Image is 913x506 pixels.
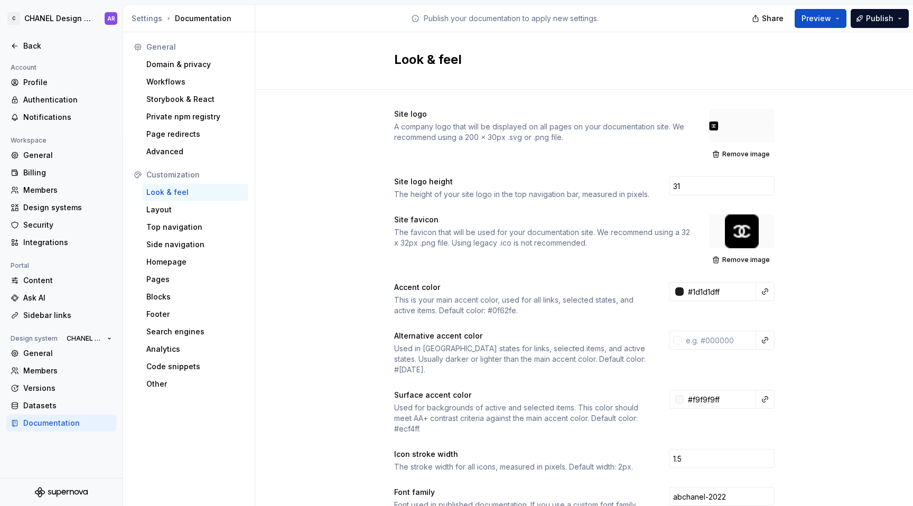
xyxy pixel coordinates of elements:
div: Analytics [146,344,244,354]
div: Page redirects [146,129,244,139]
div: Notifications [23,112,112,123]
a: Private npm registry [142,108,248,125]
div: Members [23,185,112,195]
div: Pages [146,274,244,285]
div: Content [23,275,112,286]
div: Used for backgrounds of active and selected items. This color should meet AA+ contrast criteria a... [394,402,650,434]
a: General [6,147,116,164]
span: Remove image [722,150,770,158]
div: Homepage [146,257,244,267]
a: Security [6,217,116,233]
a: Page redirects [142,126,248,143]
a: Design systems [6,199,116,216]
div: Datasets [23,400,112,411]
a: Search engines [142,323,248,340]
div: Alternative accent color [394,331,482,341]
div: General [146,42,244,52]
button: Preview [795,9,846,28]
a: Pages [142,271,248,288]
button: Share [747,9,790,28]
a: Footer [142,306,248,323]
svg: Supernova Logo [35,487,88,498]
div: Versions [23,383,112,393]
div: Site logo [394,109,427,119]
div: Look & feel [146,187,244,198]
a: Top navigation [142,219,248,236]
a: Members [6,362,116,379]
a: Authentication [6,91,116,108]
div: Ask AI [23,293,112,303]
div: Profile [23,77,112,88]
div: Domain & privacy [146,59,244,70]
div: Authentication [23,95,112,105]
input: 2 [669,449,775,468]
button: CCHANEL Design SystemAR [2,7,120,30]
div: Sidebar links [23,310,112,321]
a: Homepage [142,254,248,270]
div: Layout [146,204,244,215]
span: CHANEL Design System [67,334,103,343]
input: e.g. #000000 [684,390,756,409]
div: Used in [GEOGRAPHIC_DATA] states for links, selected items, and active states. Usually darker or ... [394,343,650,375]
button: Remove image [709,252,775,267]
div: Design systems [23,202,112,213]
a: Advanced [142,143,248,160]
button: Settings [132,13,162,24]
input: 28 [669,176,775,195]
div: Icon stroke width [394,449,458,460]
div: Workspace [6,134,51,147]
div: Blocks [146,292,244,302]
input: e.g. #000000 [684,282,756,301]
div: Portal [6,259,33,272]
div: C [7,12,20,25]
div: Side navigation [146,239,244,250]
div: Other [146,379,244,389]
div: Design system [6,332,62,345]
a: Other [142,376,248,392]
a: General [6,345,116,362]
div: Customization [146,170,244,180]
div: Documentation [23,418,112,428]
button: Publish [851,9,909,28]
div: This is your main accent color, used for all links, selected states, and active items. Default co... [394,295,650,316]
a: Notifications [6,109,116,126]
a: Members [6,182,116,199]
a: Profile [6,74,116,91]
div: CHANEL Design System [24,13,92,24]
div: The favicon that will be used for your documentation site. We recommend using a 32 x 32px .png fi... [394,227,690,248]
div: Code snippets [146,361,244,372]
div: A company logo that will be displayed on all pages on your documentation site. We recommend using... [394,121,690,143]
a: Integrations [6,234,116,251]
a: Ask AI [6,289,116,306]
span: Remove image [722,256,770,264]
div: Accent color [394,282,440,293]
span: Publish [866,13,893,24]
a: Versions [6,380,116,397]
div: Site favicon [394,214,439,225]
div: Site logo height [394,176,453,187]
h2: Look & feel [394,51,762,68]
button: Remove image [709,147,775,162]
div: Members [23,366,112,376]
div: Account [6,61,41,74]
div: Top navigation [146,222,244,232]
a: Billing [6,164,116,181]
div: AR [107,14,115,23]
a: Storybook & React [142,91,248,108]
a: Side navigation [142,236,248,253]
div: Storybook & React [146,94,244,105]
div: Integrations [23,237,112,248]
input: Inter, Arial, sans-serif [669,487,775,506]
a: Workflows [142,73,248,90]
a: Layout [142,201,248,218]
a: Documentation [6,415,116,432]
div: Advanced [146,146,244,157]
span: Share [762,13,784,24]
div: Back [23,41,112,51]
div: Font family [394,487,435,498]
div: Footer [146,309,244,320]
div: The height of your site logo in the top navigation bar, measured in pixels. [394,189,650,200]
a: Back [6,38,116,54]
a: Blocks [142,288,248,305]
